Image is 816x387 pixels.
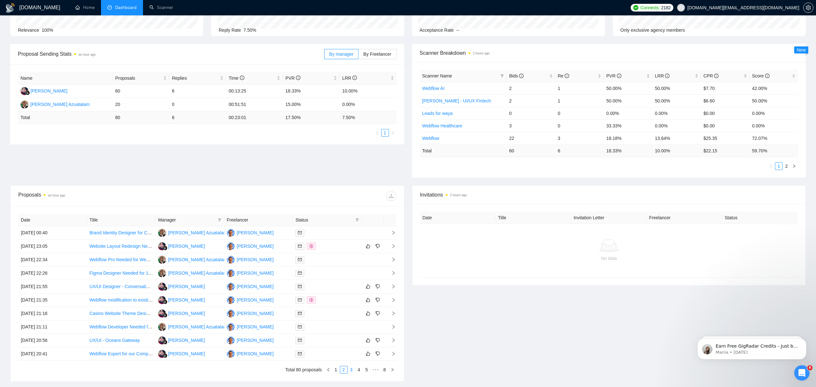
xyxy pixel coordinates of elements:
[352,76,357,80] span: info-circle
[158,296,166,304] img: RH
[604,132,652,144] td: 18.18%
[750,82,798,94] td: 42.00%
[237,323,273,330] div: [PERSON_NAME]
[340,366,348,374] li: 2
[366,244,370,249] span: like
[30,101,89,108] div: [PERSON_NAME] Azuatalam
[655,73,670,78] span: LRR
[389,366,396,374] button: right
[298,325,302,329] span: mail
[507,82,555,94] td: 2
[87,226,156,240] td: Brand Identity Designer for Creative Agency Rebrand
[30,87,67,94] div: [PERSON_NAME]
[558,73,569,78] span: Re
[688,325,816,370] iframe: Intercom notifications message
[604,107,652,119] td: 0.00%
[473,52,490,55] time: 2 hours ago
[794,365,810,381] iframe: Intercom live chat
[168,323,227,330] div: [PERSON_NAME] Azuatalam
[375,284,380,289] span: dislike
[163,286,167,291] img: gigradar-bm.png
[355,366,363,374] li: 4
[750,132,798,144] td: 72.07%
[285,76,300,81] span: PVR
[298,298,302,302] span: mail
[298,271,302,275] span: mail
[375,244,380,249] span: dislike
[237,296,273,303] div: [PERSON_NAME]
[701,107,750,119] td: $0.00
[75,5,95,10] a: homeHome
[172,75,219,82] span: Replies
[158,243,205,248] a: RH[PERSON_NAME]
[227,296,235,304] img: IZ
[169,98,226,111] td: 0
[48,194,65,197] time: an hour ago
[422,111,453,116] a: Leads for waya
[456,28,459,33] span: --
[366,351,370,356] span: like
[87,240,156,253] td: Website Layout Redesign Needed
[18,72,113,85] th: Name
[227,283,235,291] img: IZ
[422,73,452,78] span: Scanner Name
[555,107,604,119] td: 0
[295,216,352,223] span: Status
[283,98,340,111] td: 15.00%
[237,337,273,344] div: [PERSON_NAME]
[89,244,157,249] a: Website Layout Redesign Needed
[158,256,166,264] img: RA
[115,75,162,82] span: Proposals
[679,5,683,10] span: user
[767,162,775,170] button: left
[227,351,273,356] a: IZ[PERSON_NAME]
[604,94,652,107] td: 50.00%
[158,284,205,289] a: RH[PERSON_NAME]
[652,132,701,144] td: 13.64%
[168,310,205,317] div: [PERSON_NAME]
[89,311,188,316] a: Casino Website Theme Design with Color Palette
[797,47,806,52] span: New
[767,162,775,170] li: Previous Page
[381,366,389,374] li: 8
[219,28,241,33] span: Reply Rate
[565,74,569,78] span: info-circle
[555,144,604,157] td: 6
[227,310,273,316] a: IZ[PERSON_NAME]
[298,258,302,262] span: mail
[113,85,169,98] td: 60
[298,244,302,248] span: mail
[169,85,226,98] td: 6
[107,5,112,10] span: dashboard
[216,215,223,225] span: filter
[168,350,205,357] div: [PERSON_NAME]
[775,163,782,170] a: 1
[115,5,137,10] span: Dashboard
[158,337,205,343] a: RH[PERSON_NAME]
[158,310,166,318] img: RH
[113,98,169,111] td: 20
[309,244,313,248] span: dollar
[158,336,166,344] img: RH
[366,338,370,343] span: like
[500,74,504,78] span: filter
[803,5,813,10] span: setting
[18,28,39,33] span: Relevance
[507,94,555,107] td: 2
[79,53,96,56] time: an hour ago
[158,297,205,302] a: RH[PERSON_NAME]
[364,296,372,304] button: like
[356,366,363,373] a: 4
[240,76,244,80] span: info-circle
[5,3,15,13] img: logo
[519,74,524,78] span: info-circle
[340,85,396,98] td: 10.00%
[163,246,167,250] img: gigradar-bm.png
[652,119,701,132] td: 0.00%
[420,144,507,157] td: Total
[604,119,652,132] td: 33.33%
[226,85,283,98] td: 00:13:25
[298,311,302,315] span: mail
[158,351,205,356] a: RH[PERSON_NAME]
[227,284,273,289] a: IZ[PERSON_NAME]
